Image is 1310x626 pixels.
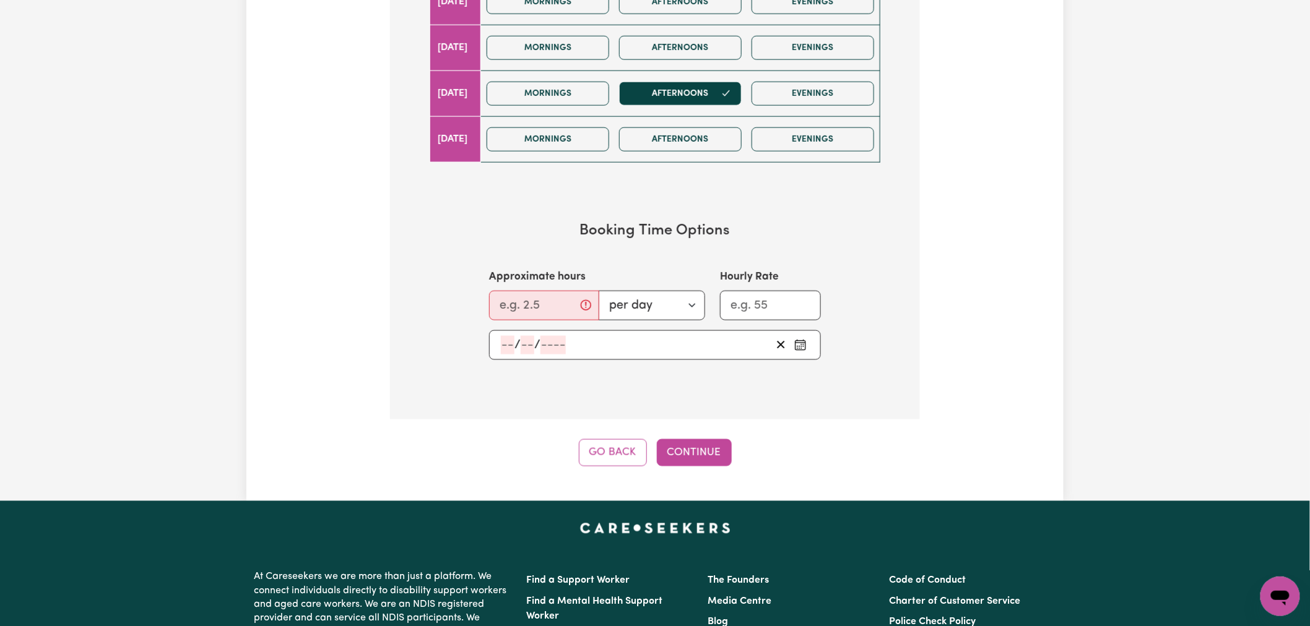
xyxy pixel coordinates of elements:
button: Afternoons [619,36,742,60]
span: / [534,338,540,352]
a: Careseekers home page [580,523,731,533]
td: [DATE] [430,71,481,116]
button: Clear start date [771,336,791,354]
td: [DATE] [430,25,481,71]
button: Continue [657,439,732,466]
button: Afternoons [619,127,742,152]
button: Go Back [579,439,647,466]
label: Hourly Rate [720,269,779,285]
input: e.g. 2.5 [489,291,599,320]
a: The Founders [708,576,769,586]
iframe: Button to launch messaging window [1260,577,1300,616]
input: ---- [540,336,566,354]
button: Evenings [752,127,874,152]
td: [DATE] [430,116,481,162]
label: Approximate hours [489,269,586,285]
h3: Booking Time Options [430,222,880,240]
button: Evenings [752,82,874,106]
button: Pick an approximate start date [791,336,810,354]
button: Mornings [487,36,609,60]
input: -- [521,336,534,354]
input: e.g. 55 [720,291,821,320]
a: Charter of Customer Service [890,597,1021,607]
button: Afternoons [619,82,742,106]
a: Find a Support Worker [526,576,630,586]
input: -- [501,336,514,354]
button: Mornings [487,82,609,106]
a: Media Centre [708,597,771,607]
span: / [514,338,521,352]
a: Find a Mental Health Support Worker [526,597,662,622]
button: Evenings [752,36,874,60]
button: Mornings [487,127,609,152]
a: Code of Conduct [890,576,966,586]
